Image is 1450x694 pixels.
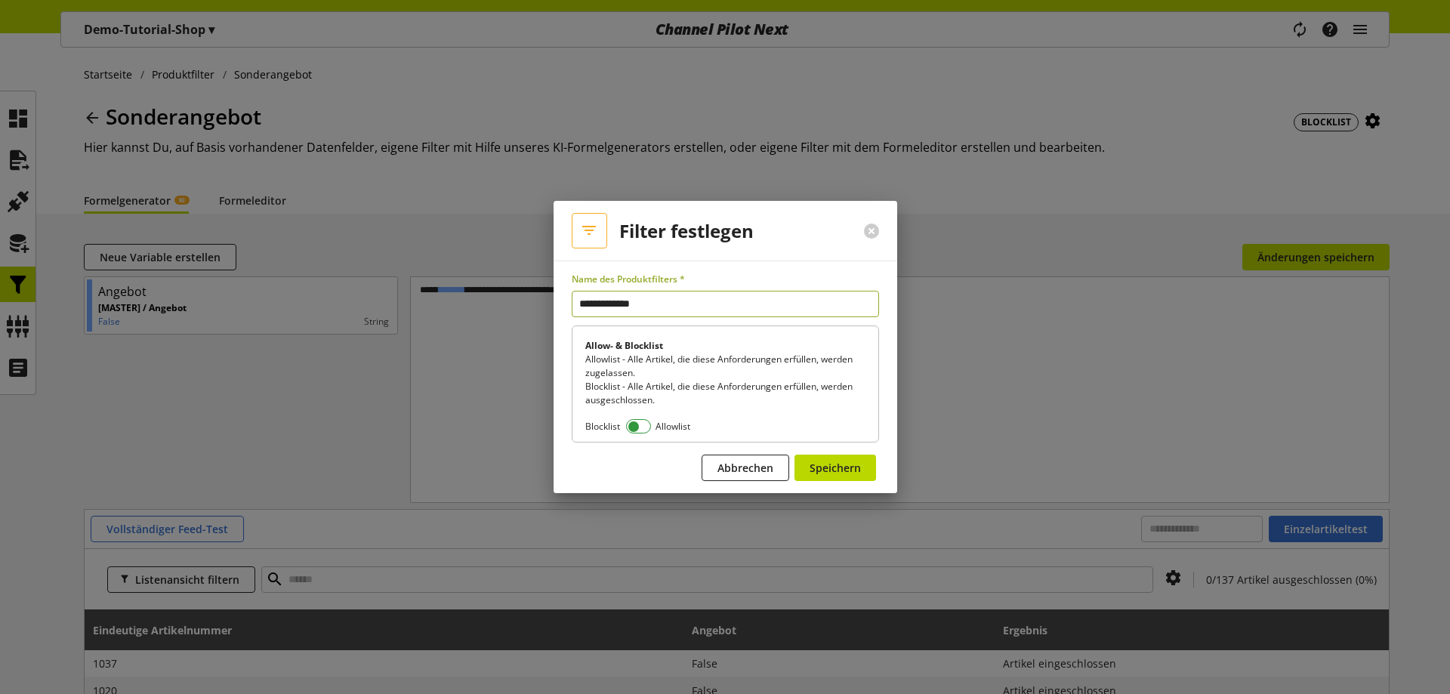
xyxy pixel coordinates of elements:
[702,455,789,481] button: Abbrechen
[585,380,865,407] p: Blocklist - Alle Artikel, die diese Anforderungen erfüllen, werden ausgeschlossen.
[810,460,861,476] span: Speichern
[585,353,865,380] p: Allowlist - Alle Artikel, die diese Anforderungen erfüllen, werden zugelassen.
[585,339,865,353] h3: Allow- & Blocklist
[656,420,690,433] span: Allowlist
[794,455,876,481] button: Speichern
[619,221,754,241] h2: Filter festlegen
[717,460,773,476] span: Abbrechen
[585,420,626,433] span: Blocklist
[572,273,685,285] span: Name des Produktfilters *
